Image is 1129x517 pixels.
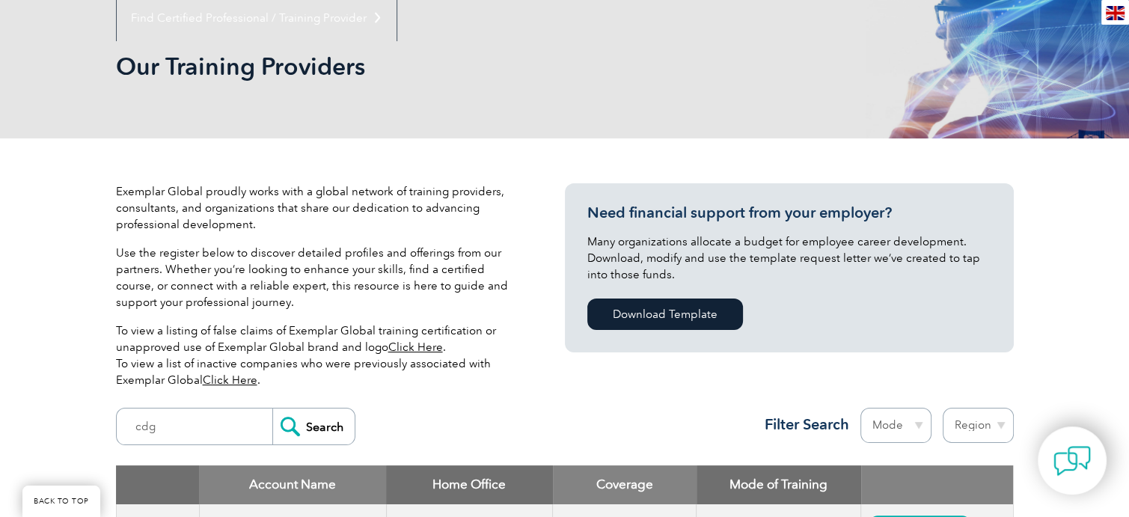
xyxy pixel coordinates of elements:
[116,322,520,388] p: To view a listing of false claims of Exemplar Global training certification or unapproved use of ...
[388,340,443,354] a: Click Here
[587,204,991,222] h3: Need financial support from your employer?
[697,465,861,504] th: Mode of Training: activate to sort column ascending
[386,465,553,504] th: Home Office: activate to sort column ascending
[1106,6,1125,20] img: en
[553,465,697,504] th: Coverage: activate to sort column ascending
[861,465,1013,504] th: : activate to sort column ascending
[587,233,991,283] p: Many organizations allocate a budget for employee career development. Download, modify and use th...
[116,183,520,233] p: Exemplar Global proudly works with a global network of training providers, consultants, and organ...
[1053,442,1091,480] img: contact-chat.png
[22,486,100,517] a: BACK TO TOP
[756,415,849,434] h3: Filter Search
[203,373,257,387] a: Click Here
[587,299,743,330] a: Download Template
[199,465,386,504] th: Account Name: activate to sort column descending
[272,409,355,444] input: Search
[116,245,520,310] p: Use the register below to discover detailed profiles and offerings from our partners. Whether you...
[116,55,744,79] h2: Our Training Providers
